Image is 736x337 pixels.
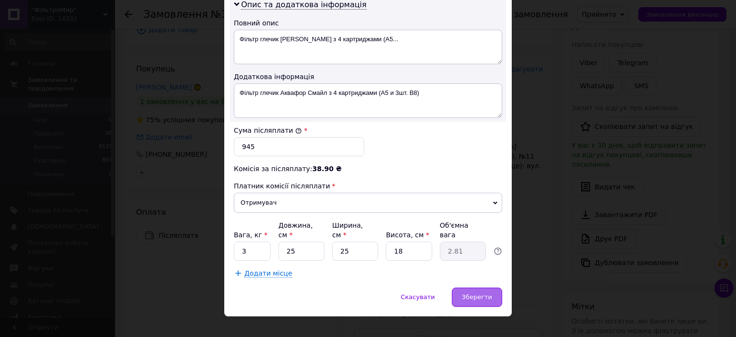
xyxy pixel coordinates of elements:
div: Додаткова інформація [234,72,502,81]
div: Об'ємна вага [440,221,486,240]
textarea: Фільтр глечик Аквафор Смайл з 4 картриджами (А5 и 3шт. В8) [234,83,502,118]
span: Додати місце [244,269,292,278]
textarea: Фільтр глечик [PERSON_NAME] з 4 картриджами (А5... [234,30,502,64]
label: Вага, кг [234,231,267,239]
span: Отримувач [234,193,502,213]
div: Комісія за післяплату: [234,164,502,174]
div: Повний опис [234,18,502,28]
label: Висота, см [386,231,429,239]
span: Платник комісії післяплати [234,182,330,190]
label: Ширина, см [332,221,363,239]
label: Довжина, см [278,221,313,239]
label: Сума післяплати [234,127,302,134]
span: Зберегти [462,293,492,301]
span: Скасувати [401,293,435,301]
span: 38.90 ₴ [312,165,342,173]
